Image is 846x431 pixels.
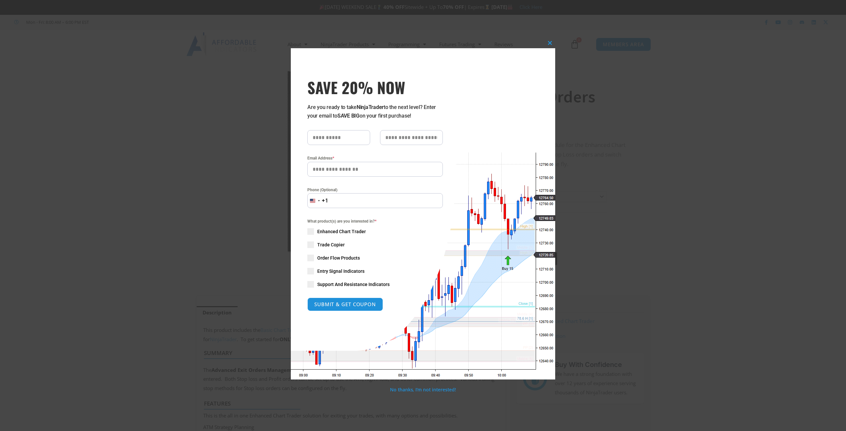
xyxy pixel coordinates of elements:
label: Email Address [307,155,443,162]
label: Entry Signal Indicators [307,268,443,274]
span: Entry Signal Indicators [317,268,365,274]
span: Order Flow Products [317,255,360,261]
strong: SAVE BIG [337,113,360,119]
span: Support And Resistance Indicators [317,281,390,288]
label: Enhanced Chart Trader [307,228,443,235]
label: Trade Copier [307,241,443,248]
span: SAVE 20% NOW [307,78,443,96]
p: Are you ready to take to the next level? Enter your email to on your first purchase! [307,103,443,120]
label: Support And Resistance Indicators [307,281,443,288]
span: What product(s) are you interested in? [307,218,443,225]
span: Enhanced Chart Trader [317,228,366,235]
label: Phone (Optional) [307,187,443,193]
strong: NinjaTrader [357,104,384,110]
a: No thanks, I’m not interested! [390,386,456,393]
span: Trade Copier [317,241,345,248]
button: Selected country [307,193,328,208]
button: SUBMIT & GET COUPON [307,298,383,311]
label: Order Flow Products [307,255,443,261]
div: +1 [322,197,328,205]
